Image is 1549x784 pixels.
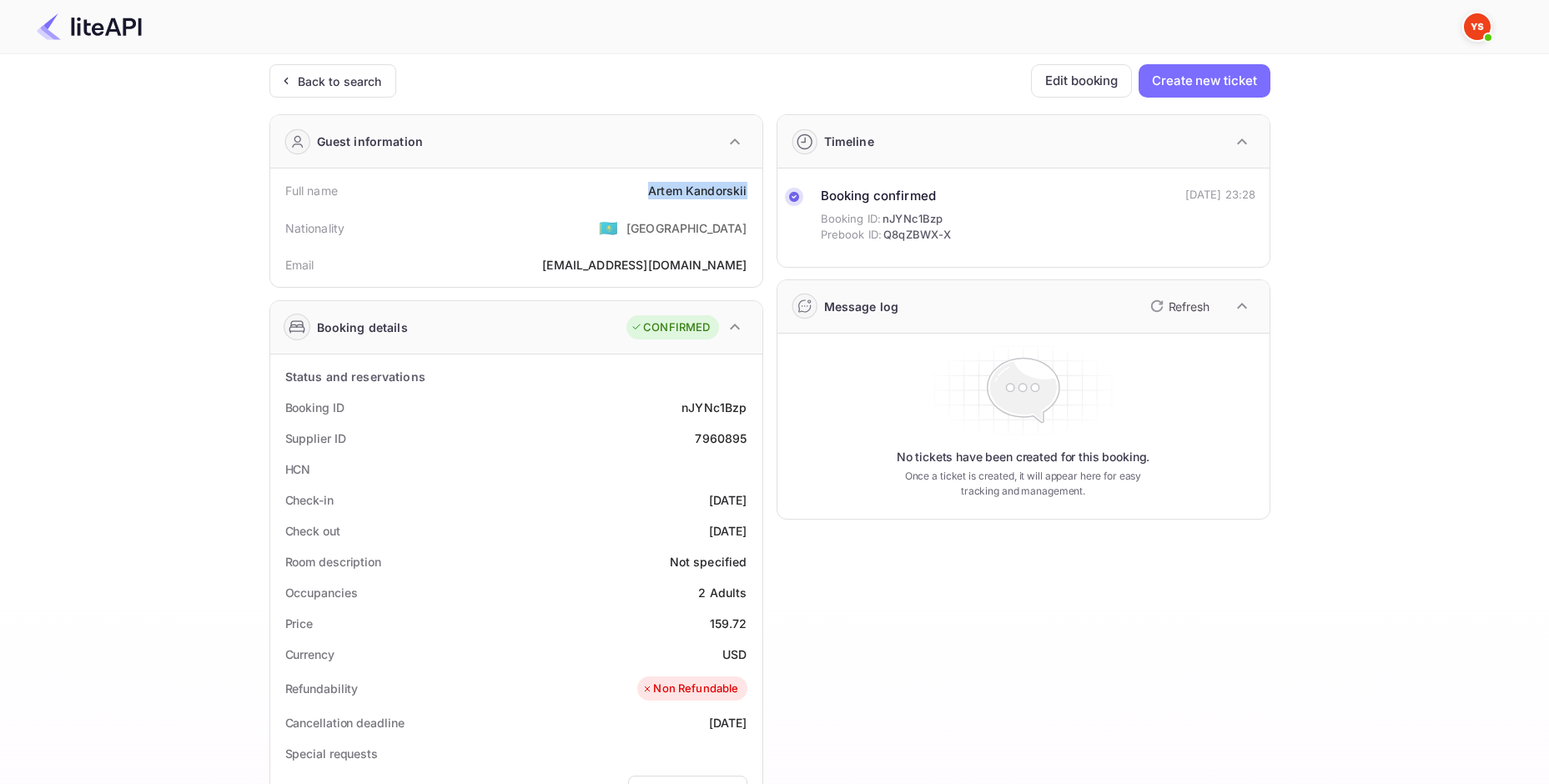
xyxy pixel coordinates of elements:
span: Prebook ID: [821,227,883,244]
div: Booking confirmed [821,187,952,206]
div: USD [722,646,747,663]
div: Message log [824,298,899,315]
div: Occupancies [285,584,358,601]
div: Email [285,256,314,274]
span: United States [599,213,618,243]
p: Once a ticket is created, it will appear here for easy tracking and management. [892,469,1155,499]
div: Price [285,615,314,632]
button: Refresh [1140,293,1216,319]
div: Not specified [670,553,747,570]
div: Refundability [285,680,359,697]
div: Full name [285,182,338,199]
div: Booking ID [285,399,345,416]
div: Nationality [285,219,345,237]
div: Supplier ID [285,430,346,447]
div: Back to search [298,73,382,90]
div: HCN [285,460,311,478]
img: LiteAPI Logo [37,13,142,40]
p: Refresh [1169,298,1210,315]
span: nJYNc1Bzp [883,211,943,228]
div: Special requests [285,745,378,762]
div: [DATE] 23:28 [1185,187,1256,204]
button: Edit booking [1031,64,1132,98]
button: Create new ticket [1139,64,1270,98]
div: 2 Adults [698,584,747,601]
div: Guest information [317,133,424,150]
div: [DATE] [709,522,747,540]
span: Q8qZBWX-X [883,227,951,244]
div: Timeline [824,133,874,150]
div: Artem Kandorskii [648,182,747,199]
p: No tickets have been created for this booking. [897,449,1150,465]
div: 159.72 [710,615,747,632]
div: [DATE] [709,491,747,509]
div: [GEOGRAPHIC_DATA] [626,219,747,237]
div: nJYNc1Bzp [681,399,747,416]
div: Cancellation deadline [285,714,405,731]
img: Yandex Support [1464,13,1491,40]
div: CONFIRMED [631,319,710,336]
div: [DATE] [709,714,747,731]
div: Check-in [285,491,334,509]
div: Booking details [317,319,408,336]
div: [EMAIL_ADDRESS][DOMAIN_NAME] [542,256,747,274]
div: Check out [285,522,340,540]
div: Room description [285,553,381,570]
div: 7960895 [695,430,747,447]
div: Currency [285,646,334,663]
div: Non Refundable [641,681,738,697]
span: Booking ID: [821,211,882,228]
div: Status and reservations [285,368,425,385]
